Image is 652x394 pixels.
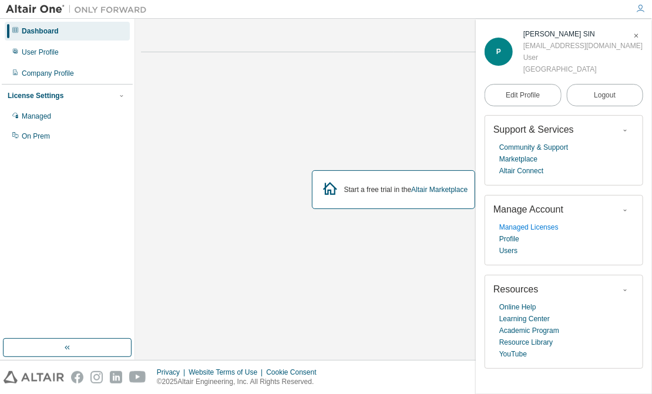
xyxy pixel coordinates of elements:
div: Privacy [157,368,189,377]
div: Managed [22,112,51,121]
a: Online Help [499,301,536,313]
span: Manage Account [493,204,563,214]
div: License Settings [8,91,63,100]
a: Resource Library [499,336,553,348]
div: PUI FANG SIN [523,28,643,40]
a: Altair Connect [499,165,543,177]
div: User [523,52,643,63]
a: Profile [499,233,519,245]
div: User Profile [22,48,59,57]
div: Dashboard [22,26,59,36]
span: P [496,48,501,56]
img: youtube.svg [129,371,146,383]
span: Edit Profile [506,90,540,100]
a: Learning Center [499,313,550,325]
img: instagram.svg [90,371,103,383]
span: Logout [594,89,616,101]
span: Resources [493,284,538,294]
img: linkedin.svg [110,371,122,383]
a: Users [499,245,517,257]
p: © 2025 Altair Engineering, Inc. All Rights Reserved. [157,377,324,387]
div: [EMAIL_ADDRESS][DOMAIN_NAME] [523,40,643,52]
span: Support & Services [493,124,574,134]
a: Edit Profile [485,84,562,106]
a: Altair Marketplace [411,186,468,194]
a: Marketplace [499,153,537,165]
img: altair_logo.svg [4,371,64,383]
a: Community & Support [499,142,568,153]
a: YouTube [499,348,527,360]
div: Website Terms of Use [189,368,266,377]
img: Altair One [6,4,153,15]
button: Logout [567,84,644,106]
div: Start a free trial in the [344,185,468,194]
div: Company Profile [22,69,74,78]
img: facebook.svg [71,371,83,383]
div: [GEOGRAPHIC_DATA] [523,63,643,75]
div: On Prem [22,132,50,141]
a: Managed Licenses [499,221,559,233]
div: Cookie Consent [266,368,323,377]
a: Academic Program [499,325,559,336]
